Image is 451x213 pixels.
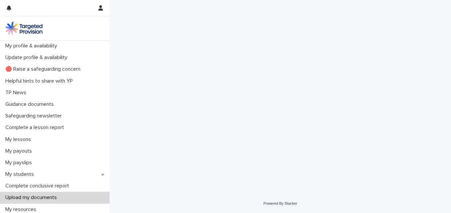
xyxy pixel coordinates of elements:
[3,148,37,154] p: My payouts
[3,194,62,201] p: Upload my documents
[3,43,62,49] p: My profile & availability
[3,78,78,84] p: Helpful hints to share with YP
[3,160,37,166] p: My payslips
[3,90,32,96] p: TP News
[3,113,67,119] p: Safeguarding newsletter
[263,201,297,205] a: Powered By Stacker
[3,183,74,189] p: Complete conclusive report
[3,206,42,213] p: My resources
[3,136,36,143] p: My lessons
[3,54,73,61] p: Update profile & availability
[3,124,69,131] p: Complete a lesson report
[3,66,86,72] p: 🔴 Raise a safeguarding concern
[3,171,39,177] p: My students
[5,22,43,35] img: M5nRWzHhSzIhMunXDL62
[3,101,59,107] p: Guidance documents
